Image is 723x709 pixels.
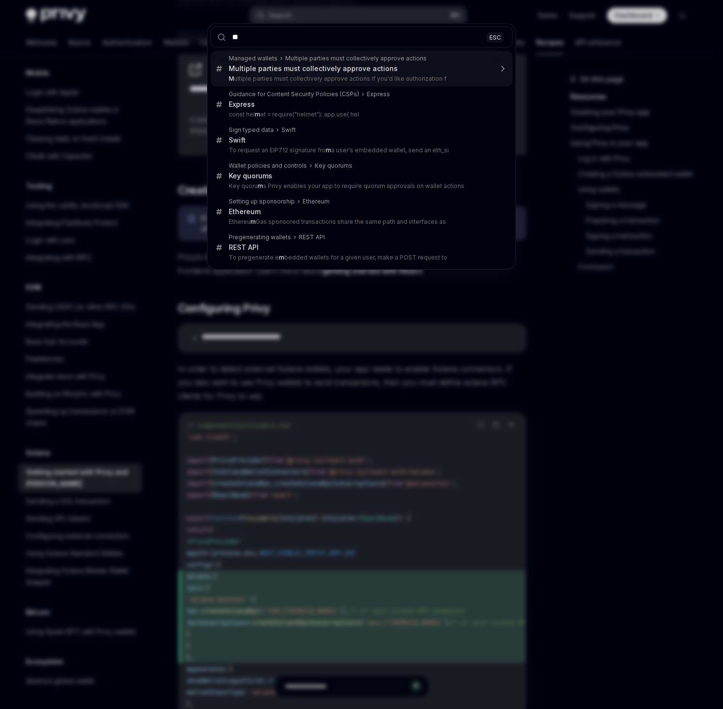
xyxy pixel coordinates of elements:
[229,90,359,98] div: Guidance for Content Security Policies (CSPs)
[285,55,427,62] div: Multiple parties must collectively approve actions
[258,182,263,189] b: m
[229,198,295,205] div: Setting up sponsorship
[229,75,234,82] b: M
[229,182,492,190] p: Key quoru s Privy enables your app to require quorum approvals on wallet actions
[229,207,261,216] div: Ethereum
[229,243,259,252] div: REST API
[255,111,260,118] b: m
[229,64,398,73] div: Multiple parties must collectively approve actions
[229,218,492,226] p: Ethereu Gas sponsored transactions share the same path and interfaces as
[229,254,492,261] p: To pregenerate e bedded wallets for a given user, make a POST request to
[250,218,256,225] b: m
[229,126,274,134] div: Sign typed data
[229,111,492,118] p: const hel et = require("helmet"); app.use( hel
[229,55,278,62] div: Managed wallets
[303,198,330,205] div: Ethereum
[229,136,246,145] div: Swift
[229,100,255,109] div: Express
[279,254,284,261] b: m
[229,75,492,83] p: ultiple parties must collectively approve actions If you'd like authorization f
[326,146,331,154] b: m
[299,233,325,241] div: REST API
[367,90,390,98] div: Express
[281,126,296,134] div: Swift
[229,172,272,180] div: Key quorums
[229,162,307,170] div: Wallet policies and controls
[229,146,492,154] p: To request an EIP712 signature fro a user's embedded wallet, send an eth_si
[229,233,291,241] div: Pregenerating wallets
[315,162,352,170] div: Key quorums
[487,32,504,42] div: ESC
